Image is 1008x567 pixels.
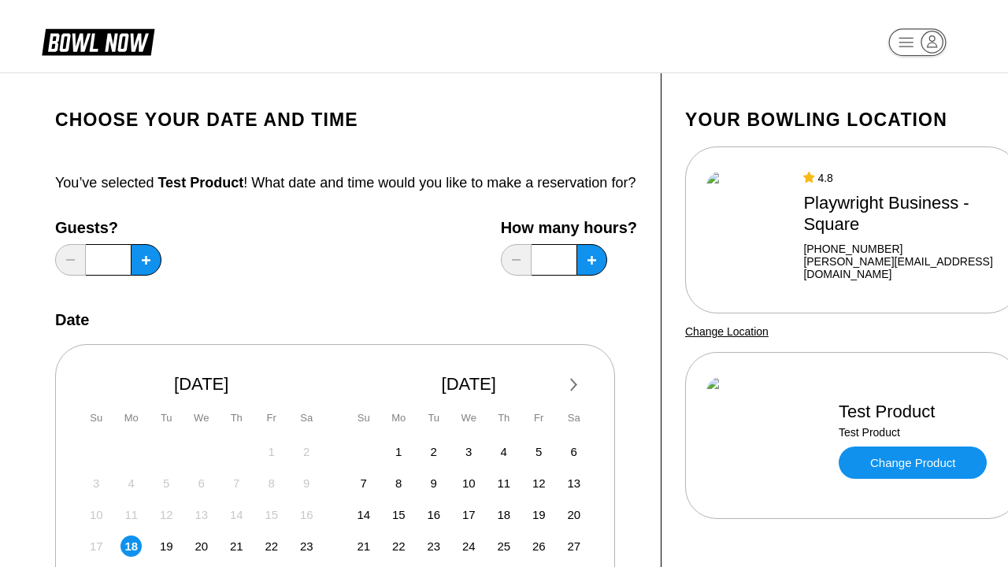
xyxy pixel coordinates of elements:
div: Not available Saturday, August 2nd, 2025 [296,441,317,462]
div: Sa [296,407,317,428]
div: Choose Saturday, September 6th, 2025 [563,441,584,462]
div: Choose Tuesday, August 19th, 2025 [156,535,177,557]
div: Not available Sunday, August 10th, 2025 [86,504,107,525]
div: [DATE] [80,373,324,395]
div: Choose Sunday, September 21st, 2025 [353,535,374,557]
div: Choose Tuesday, September 9th, 2025 [423,472,444,494]
div: Th [226,407,247,428]
div: Tu [423,407,444,428]
label: How many hours? [501,219,637,236]
div: Choose Monday, September 22nd, 2025 [388,535,409,557]
div: Choose Saturday, September 13th, 2025 [563,472,584,494]
div: Tu [156,407,177,428]
div: Not available Tuesday, August 5th, 2025 [156,472,177,494]
div: Choose Tuesday, September 23rd, 2025 [423,535,444,557]
div: Mo [120,407,142,428]
span: Test Product [157,175,243,191]
a: [PERSON_NAME][EMAIL_ADDRESS][DOMAIN_NAME] [803,255,999,280]
a: Change Product [839,447,987,479]
div: Test Product [839,426,987,439]
div: Fr [261,407,282,428]
div: Choose Friday, September 19th, 2025 [528,504,550,525]
div: [DATE] [347,373,591,395]
div: Fr [528,407,550,428]
div: Not available Tuesday, August 12th, 2025 [156,504,177,525]
div: Choose Friday, September 12th, 2025 [528,472,550,494]
label: Guests? [55,219,161,236]
div: Choose Friday, August 22nd, 2025 [261,535,282,557]
div: Not available Monday, August 11th, 2025 [120,504,142,525]
div: Choose Saturday, September 20th, 2025 [563,504,584,525]
div: Choose Monday, August 18th, 2025 [120,535,142,557]
div: Choose Thursday, August 21st, 2025 [226,535,247,557]
div: Playwright Business - Square [803,192,999,235]
div: We [458,407,480,428]
div: Choose Monday, September 15th, 2025 [388,504,409,525]
div: Choose Friday, September 5th, 2025 [528,441,550,462]
div: Not available Friday, August 8th, 2025 [261,472,282,494]
div: Choose Friday, September 26th, 2025 [528,535,550,557]
div: 4.8 [803,172,999,184]
div: Choose Monday, September 8th, 2025 [388,472,409,494]
button: Next Month [561,372,587,398]
div: Not available Saturday, August 9th, 2025 [296,472,317,494]
div: Choose Sunday, September 7th, 2025 [353,472,374,494]
div: Choose Saturday, September 27th, 2025 [563,535,584,557]
h1: Choose your Date and time [55,109,637,131]
div: Choose Wednesday, September 3rd, 2025 [458,441,480,462]
label: Date [55,311,89,328]
div: Su [353,407,374,428]
div: Test Product [839,401,987,422]
div: Not available Wednesday, August 13th, 2025 [191,504,212,525]
div: Not available Thursday, August 14th, 2025 [226,504,247,525]
div: Choose Tuesday, September 2nd, 2025 [423,441,444,462]
div: Mo [388,407,409,428]
div: Choose Thursday, September 18th, 2025 [493,504,514,525]
div: Su [86,407,107,428]
div: Not available Friday, August 15th, 2025 [261,504,282,525]
div: Not available Friday, August 1st, 2025 [261,441,282,462]
div: Choose Wednesday, September 24th, 2025 [458,535,480,557]
div: Sa [563,407,584,428]
div: Choose Thursday, September 11th, 2025 [493,472,514,494]
div: Th [493,407,514,428]
div: Choose Thursday, September 4th, 2025 [493,441,514,462]
div: Choose Wednesday, September 17th, 2025 [458,504,480,525]
div: Not available Sunday, August 3rd, 2025 [86,472,107,494]
div: [PHONE_NUMBER] [803,243,999,255]
div: You’ve selected ! What date and time would you like to make a reservation for? [55,174,637,191]
div: Not available Sunday, August 17th, 2025 [86,535,107,557]
div: We [191,407,212,428]
a: Change Location [685,325,769,338]
div: Choose Tuesday, September 16th, 2025 [423,504,444,525]
div: Not available Wednesday, August 6th, 2025 [191,472,212,494]
img: Playwright Business - Square [706,171,789,289]
img: Test Product [706,376,825,495]
div: Choose Wednesday, August 20th, 2025 [191,535,212,557]
div: Not available Thursday, August 7th, 2025 [226,472,247,494]
div: Choose Saturday, August 23rd, 2025 [296,535,317,557]
div: Choose Thursday, September 25th, 2025 [493,535,514,557]
div: Not available Monday, August 4th, 2025 [120,472,142,494]
div: Choose Wednesday, September 10th, 2025 [458,472,480,494]
div: Not available Saturday, August 16th, 2025 [296,504,317,525]
div: Choose Monday, September 1st, 2025 [388,441,409,462]
div: Choose Sunday, September 14th, 2025 [353,504,374,525]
